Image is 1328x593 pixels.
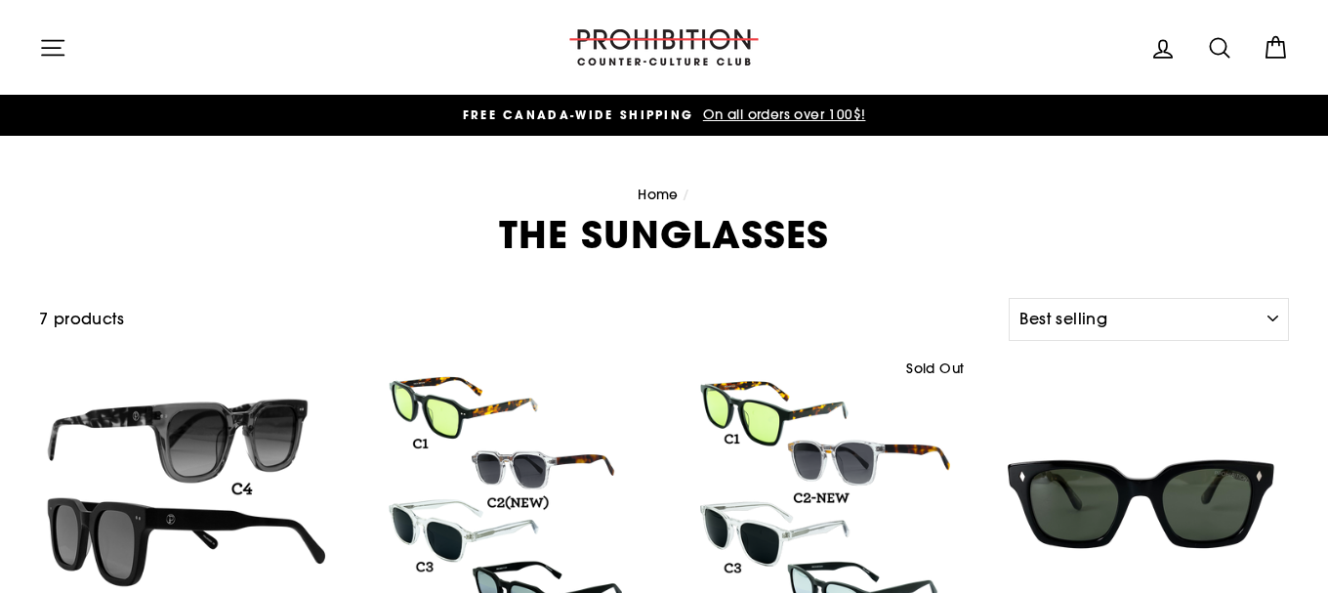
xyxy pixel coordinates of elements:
[897,356,971,383] div: Sold Out
[463,106,694,123] span: FREE CANADA-WIDE SHIPPING
[683,186,689,203] span: /
[44,105,1284,126] a: FREE CANADA-WIDE SHIPPING On all orders over 100$!
[39,185,1289,206] nav: breadcrumbs
[39,216,1289,253] h1: THE SUNGLASSES
[39,307,1002,332] div: 7 products
[566,29,762,65] img: PROHIBITION COUNTER-CULTURE CLUB
[638,186,679,203] a: Home
[698,106,866,123] span: On all orders over 100$!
